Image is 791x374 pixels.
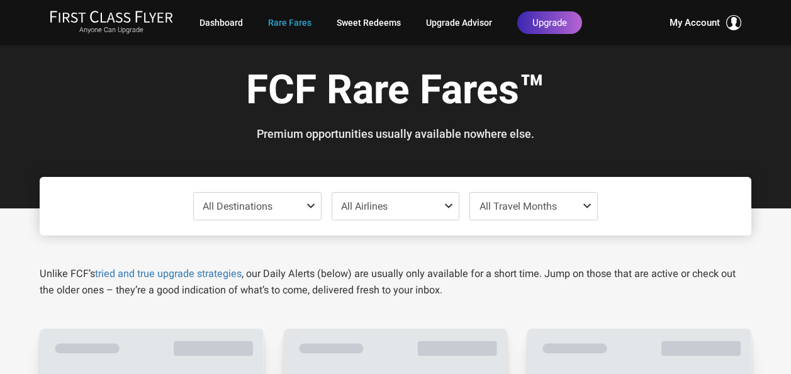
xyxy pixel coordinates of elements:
[50,10,173,35] a: First Class FlyerAnyone Can Upgrade
[199,11,243,34] a: Dashboard
[341,200,388,212] span: All Airlines
[50,10,173,23] img: First Class Flyer
[50,26,173,35] small: Anyone Can Upgrade
[517,11,582,34] a: Upgrade
[480,200,557,212] span: All Travel Months
[268,11,311,34] a: Rare Fares
[203,200,272,212] span: All Destinations
[670,15,720,30] span: My Account
[95,268,242,280] a: tried and true upgrade strategies
[49,68,742,116] h1: FCF Rare Fares™
[40,266,751,298] p: Unlike FCF’s , our Daily Alerts (below) are usually only available for a short time. Jump on thos...
[49,128,742,140] h3: Premium opportunities usually available nowhere else.
[337,11,401,34] a: Sweet Redeems
[426,11,492,34] a: Upgrade Advisor
[670,15,741,30] button: My Account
